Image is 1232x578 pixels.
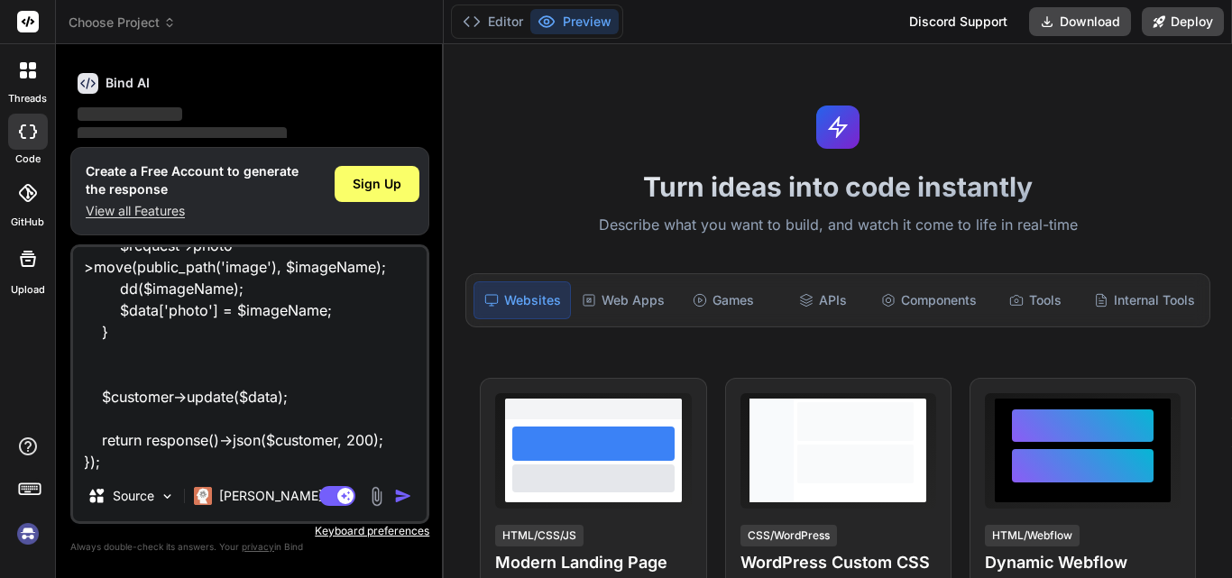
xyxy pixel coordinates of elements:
[78,127,287,141] span: ‌
[160,489,175,504] img: Pick Models
[495,550,691,575] h4: Modern Landing Page
[15,151,41,167] label: code
[219,487,354,505] p: [PERSON_NAME] 4 S..
[575,281,672,319] div: Web Apps
[73,247,427,471] textarea: Route::put('/customers/{id}', function (Request $request, $id) { $customer = Customer::findOrFail...
[113,487,154,505] p: Source
[353,175,401,193] span: Sign Up
[86,162,299,198] h1: Create a Free Account to generate the response
[676,281,771,319] div: Games
[86,202,299,220] p: View all Features
[740,550,936,575] h4: WordPress Custom CSS
[1142,7,1224,36] button: Deploy
[985,525,1080,546] div: HTML/Webflow
[11,282,45,298] label: Upload
[194,487,212,505] img: Claude 4 Sonnet
[473,281,571,319] div: Websites
[874,281,984,319] div: Components
[8,91,47,106] label: threads
[530,9,619,34] button: Preview
[455,9,530,34] button: Editor
[1087,281,1202,319] div: Internal Tools
[898,7,1018,36] div: Discord Support
[11,215,44,230] label: GitHub
[13,518,43,549] img: signin
[775,281,870,319] div: APIs
[106,74,150,92] h6: Bind AI
[740,525,837,546] div: CSS/WordPress
[70,538,429,555] p: Always double-check its answers. Your in Bind
[1029,7,1131,36] button: Download
[394,487,412,505] img: icon
[78,107,182,121] span: ‌
[455,170,1221,203] h1: Turn ideas into code instantly
[70,524,429,538] p: Keyboard preferences
[455,214,1221,237] p: Describe what you want to build, and watch it come to life in real-time
[366,486,387,507] img: attachment
[495,525,584,546] div: HTML/CSS/JS
[69,14,176,32] span: Choose Project
[242,541,274,552] span: privacy
[988,281,1083,319] div: Tools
